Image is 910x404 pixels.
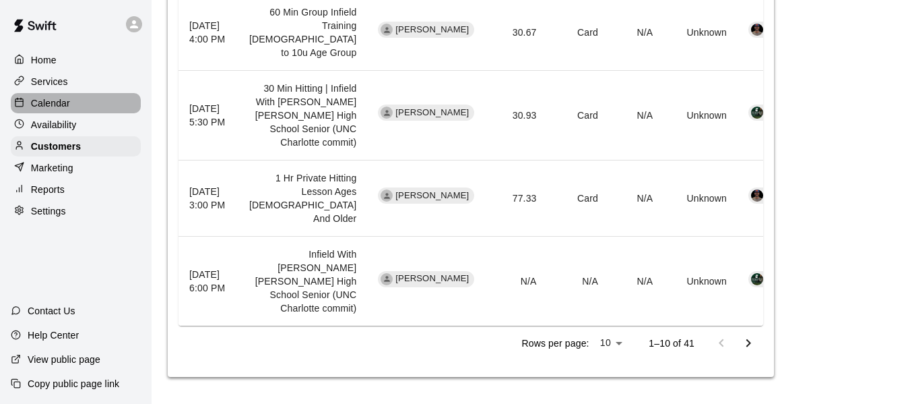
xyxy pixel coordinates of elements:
[748,271,845,287] div: Makaila Quinney[PERSON_NAME]
[609,70,663,160] td: N/A
[28,353,100,366] p: View public page
[760,107,845,119] span: [PERSON_NAME]
[735,330,762,357] button: Go to next page
[760,190,845,202] span: [PERSON_NAME]
[390,272,474,285] span: [PERSON_NAME]
[521,337,589,350] p: Rows per page:
[238,160,367,236] td: 1 Hr Private Hitting Lesson Ages [DEMOGRAPHIC_DATA] And Older
[649,337,694,350] p: 1–10 of 41
[490,70,548,160] td: 30.93
[31,204,66,218] p: Settings
[31,53,57,67] p: Home
[178,70,238,160] th: [DATE] 5:30 PM
[751,190,763,202] img: Allen Quinney
[31,183,65,196] p: Reports
[760,24,845,36] span: [PERSON_NAME]
[748,22,845,38] div: Allen Quinney[PERSON_NAME]
[11,201,141,221] a: Settings
[663,236,738,326] td: Unknown
[609,160,663,236] td: N/A
[663,160,738,236] td: Unknown
[31,118,77,132] p: Availability
[31,140,81,153] p: Customers
[11,50,141,70] a: Home
[381,107,393,119] div: Ryan Sandsness
[178,236,238,326] th: [DATE] 6:00 PM
[11,71,141,92] a: Services
[490,236,548,326] td: N/A
[751,24,763,36] img: Allen Quinney
[31,96,70,110] p: Calendar
[595,333,628,353] div: 10
[381,24,393,36] div: Jaxon Sandsness
[381,190,393,202] div: Jaxon Sandsness
[28,328,79,342] p: Help Center
[548,236,609,326] td: N/A
[31,161,73,175] p: Marketing
[28,304,75,318] p: Contact Us
[238,236,367,326] td: Infield With [PERSON_NAME] [PERSON_NAME] High School Senior (UNC Charlotte commit)
[28,377,119,391] p: Copy public page link
[548,70,609,160] td: Card
[663,70,738,160] td: Unknown
[31,75,68,88] p: Services
[748,105,845,121] div: Makaila Quinney[PERSON_NAME]
[178,160,238,236] th: [DATE] 3:00 PM
[751,273,763,285] img: Makaila Quinney
[751,107,763,119] img: Makaila Quinney
[11,93,141,113] a: Calendar
[609,236,663,326] td: N/A
[11,115,141,135] a: Availability
[390,24,474,36] span: [PERSON_NAME]
[548,160,609,236] td: Card
[381,273,393,285] div: Dustin Sandsness
[490,160,548,236] td: 77.33
[748,187,845,204] div: Allen Quinney[PERSON_NAME]
[11,179,141,200] a: Reports
[11,136,141,156] a: Customers
[11,158,141,178] a: Marketing
[238,70,367,160] td: 30 Min Hitting | Infield With [PERSON_NAME] [PERSON_NAME] High School Senior (UNC Charlotte commit)
[390,190,474,202] span: [PERSON_NAME]
[760,272,845,285] span: [PERSON_NAME]
[390,107,474,119] span: [PERSON_NAME]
